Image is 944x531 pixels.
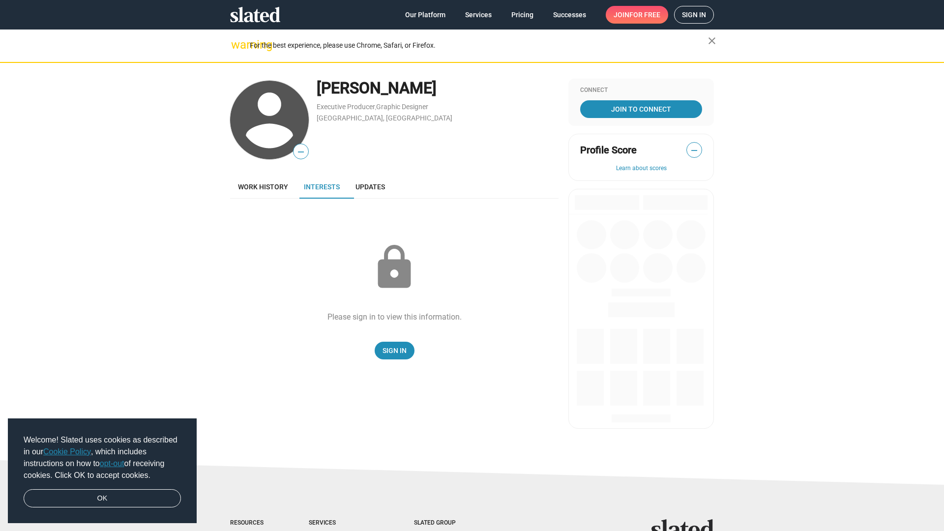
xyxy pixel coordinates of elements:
span: Profile Score [580,144,637,157]
span: — [294,146,308,158]
span: Work history [238,183,288,191]
span: Join [614,6,660,24]
a: [GEOGRAPHIC_DATA], [GEOGRAPHIC_DATA] [317,114,452,122]
a: Successes [545,6,594,24]
span: Welcome! Slated uses cookies as described in our , which includes instructions on how to of recei... [24,434,181,481]
span: Interests [304,183,340,191]
a: Work history [230,175,296,199]
span: for free [629,6,660,24]
span: Sign in [682,6,706,23]
span: Pricing [511,6,533,24]
span: Our Platform [405,6,445,24]
span: Join To Connect [582,100,700,118]
span: Sign In [383,342,407,359]
a: Updates [348,175,393,199]
a: Sign In [375,342,414,359]
a: Interests [296,175,348,199]
span: , [375,105,376,110]
a: Sign in [674,6,714,24]
div: Connect [580,87,702,94]
a: Executive Producer [317,103,375,111]
a: dismiss cookie message [24,489,181,508]
a: Our Platform [397,6,453,24]
div: Slated Group [414,519,481,527]
mat-icon: close [706,35,718,47]
a: Pricing [503,6,541,24]
a: Join To Connect [580,100,702,118]
button: Learn about scores [580,165,702,173]
mat-icon: lock [370,243,419,292]
a: opt-out [100,459,124,468]
a: Services [457,6,500,24]
span: Updates [355,183,385,191]
div: cookieconsent [8,418,197,524]
a: Graphic Designer [376,103,428,111]
div: Please sign in to view this information. [327,312,462,322]
a: Joinfor free [606,6,668,24]
span: — [687,144,702,157]
div: Services [309,519,375,527]
div: Resources [230,519,269,527]
div: [PERSON_NAME] [317,78,559,99]
span: Successes [553,6,586,24]
a: Cookie Policy [43,447,91,456]
span: Services [465,6,492,24]
mat-icon: warning [231,39,243,51]
div: For the best experience, please use Chrome, Safari, or Firefox. [250,39,708,52]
